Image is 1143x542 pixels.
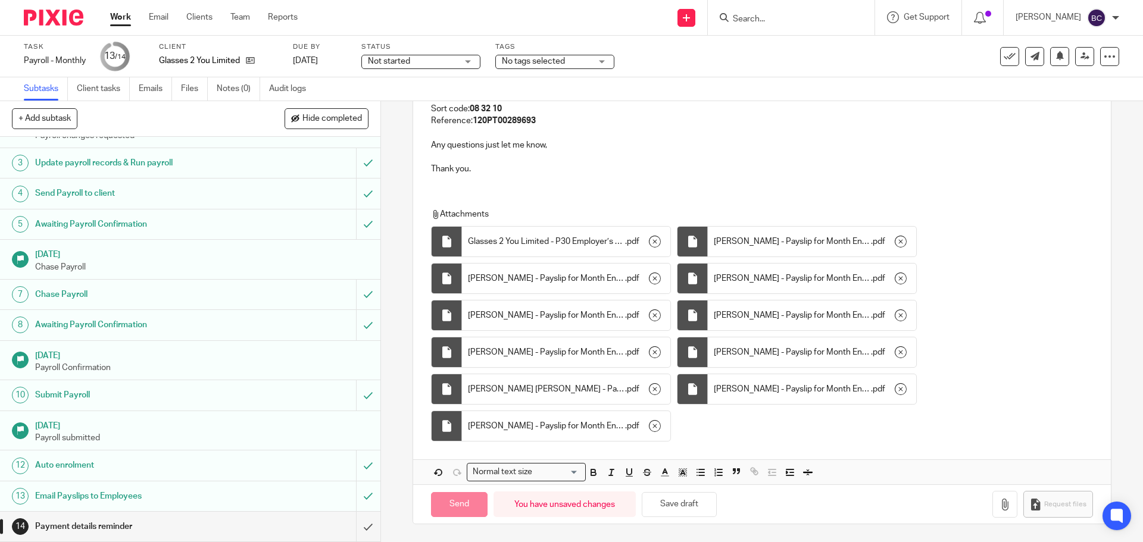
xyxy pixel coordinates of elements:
[627,272,639,284] span: pdf
[431,163,1092,175] p: Thank you.
[873,309,885,321] span: pdf
[35,432,368,444] p: Payroll submitted
[714,383,871,395] span: [PERSON_NAME] - Payslip for Month Ending [DATE]
[293,42,346,52] label: Due by
[361,42,480,52] label: Status
[24,10,83,26] img: Pixie
[35,261,368,273] p: Chase Payroll
[35,518,241,535] h1: Payment details reminder
[35,417,368,432] h1: [DATE]
[708,337,916,367] div: .
[468,420,625,432] span: [PERSON_NAME] - Payslip for Month Ending [DATE]
[139,77,172,101] a: Emails
[627,420,639,432] span: pdf
[24,55,86,67] div: Payroll - Monthly
[431,208,1070,220] p: Attachments
[12,186,29,202] div: 4
[714,272,871,284] span: [PERSON_NAME] - Payslip for Month Ending [DATE]
[536,466,579,478] input: Search for option
[708,227,916,256] div: .
[494,491,636,517] div: You have unsaved changes
[285,108,368,129] button: Hide completed
[627,236,639,247] span: pdf
[468,383,625,395] span: [PERSON_NAME] [PERSON_NAME] - Payslip for Month Ending [DATE]
[462,300,670,330] div: .
[873,346,885,358] span: pdf
[431,492,488,518] input: Send
[873,236,885,247] span: pdf
[468,272,625,284] span: [PERSON_NAME] - Payslip for Month Ending [DATE]
[873,272,885,284] span: pdf
[1023,491,1092,518] button: Request files
[12,216,29,233] div: 5
[642,492,717,518] button: Save draft
[24,42,86,52] label: Task
[115,54,126,60] small: /14
[35,316,241,334] h1: Awaiting Payroll Confirmation
[714,236,871,247] span: [PERSON_NAME] - Payslip for Month Ending [DATE]
[873,383,885,395] span: pdf
[12,488,29,505] div: 13
[230,11,250,23] a: Team
[708,300,916,330] div: .
[77,77,130,101] a: Client tasks
[35,286,241,303] h1: Chase Payroll
[462,337,670,367] div: .
[627,309,639,321] span: pdf
[495,42,614,52] label: Tags
[468,236,625,247] span: Glasses 2 You Limited - P30 Employer’s Payslip - Month 6 (Ending [DATE])
[24,77,68,101] a: Subtasks
[12,155,29,171] div: 3
[35,154,241,172] h1: Update payroll records & Run payroll
[473,117,536,125] strong: 120PT00289693
[467,463,586,481] div: Search for option
[470,466,535,478] span: Normal text size
[35,362,368,374] p: Payroll Confirmation
[462,411,670,441] div: .
[627,346,639,358] span: pdf
[35,215,241,233] h1: Awaiting Payroll Confirmation
[269,77,315,101] a: Audit logs
[462,227,670,256] div: .
[1044,500,1086,509] span: Request files
[468,346,625,358] span: [PERSON_NAME] - Payslip for Month Ending [DATE]
[181,77,208,101] a: Files
[431,139,1092,151] p: Any questions just let me know,
[268,11,298,23] a: Reports
[462,264,670,293] div: .
[35,456,241,474] h1: Auto enrolment
[149,11,168,23] a: Email
[502,57,565,65] span: No tags selected
[35,487,241,505] h1: Email Payslips to Employees
[159,42,278,52] label: Client
[159,55,240,67] p: Glasses 2 You Limited
[1016,11,1081,23] p: [PERSON_NAME]
[12,387,29,403] div: 10
[431,115,1092,127] p: Reference:
[12,286,29,303] div: 7
[110,11,131,23] a: Work
[12,317,29,333] div: 8
[462,374,670,404] div: .
[186,11,213,23] a: Clients
[104,49,126,63] div: 13
[732,14,839,25] input: Search
[35,347,368,362] h1: [DATE]
[293,57,318,65] span: [DATE]
[12,458,29,474] div: 12
[708,264,916,293] div: .
[470,105,502,113] strong: 08 32 10
[714,309,871,321] span: [PERSON_NAME] - Payslip for Month Ending [DATE]
[35,184,241,202] h1: Send Payroll to client
[431,103,1092,115] p: Sort code:
[627,383,639,395] span: pdf
[1087,8,1106,27] img: svg%3E
[12,108,77,129] button: + Add subtask
[217,77,260,101] a: Notes (0)
[35,246,368,261] h1: [DATE]
[368,57,410,65] span: Not started
[904,13,950,21] span: Get Support
[35,386,241,404] h1: Submit Payroll
[708,374,916,404] div: .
